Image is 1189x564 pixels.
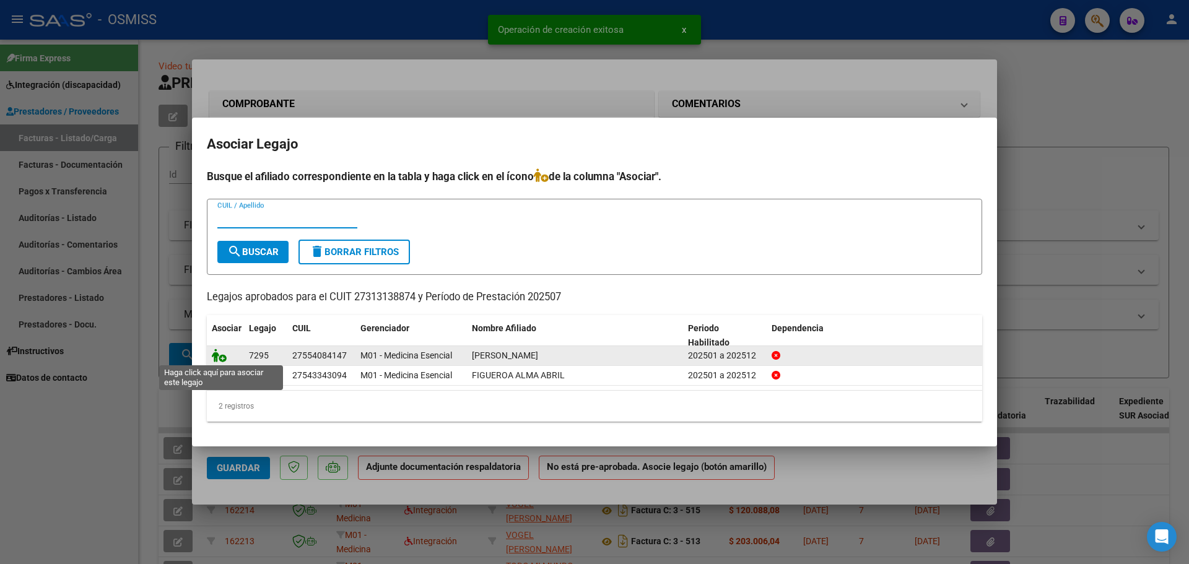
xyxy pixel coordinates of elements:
[292,368,347,383] div: 27543343094
[767,315,983,356] datatable-header-cell: Dependencia
[472,370,565,380] span: FIGUEROA ALMA ABRIL
[360,370,452,380] span: M01 - Medicina Esencial
[472,323,536,333] span: Nombre Afiliado
[292,349,347,363] div: 27554084147
[298,240,410,264] button: Borrar Filtros
[688,349,762,363] div: 202501 a 202512
[360,350,452,360] span: M01 - Medicina Esencial
[207,132,982,156] h2: Asociar Legajo
[249,323,276,333] span: Legajo
[310,246,399,258] span: Borrar Filtros
[772,323,824,333] span: Dependencia
[355,315,467,356] datatable-header-cell: Gerenciador
[249,370,269,380] span: 7108
[212,323,242,333] span: Asociar
[287,315,355,356] datatable-header-cell: CUIL
[207,168,982,184] h4: Busque el afiliado correspondiente en la tabla y haga click en el ícono de la columna "Asociar".
[249,350,269,360] span: 7295
[467,315,683,356] datatable-header-cell: Nombre Afiliado
[227,244,242,259] mat-icon: search
[360,323,409,333] span: Gerenciador
[310,244,324,259] mat-icon: delete
[217,241,289,263] button: Buscar
[472,350,538,360] span: NAVARRO BRIANNA VICTORIA
[1147,522,1177,552] div: Open Intercom Messenger
[688,323,730,347] span: Periodo Habilitado
[207,391,982,422] div: 2 registros
[227,246,279,258] span: Buscar
[292,323,311,333] span: CUIL
[207,315,244,356] datatable-header-cell: Asociar
[683,315,767,356] datatable-header-cell: Periodo Habilitado
[244,315,287,356] datatable-header-cell: Legajo
[688,368,762,383] div: 202501 a 202512
[207,290,982,305] p: Legajos aprobados para el CUIT 27313138874 y Período de Prestación 202507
